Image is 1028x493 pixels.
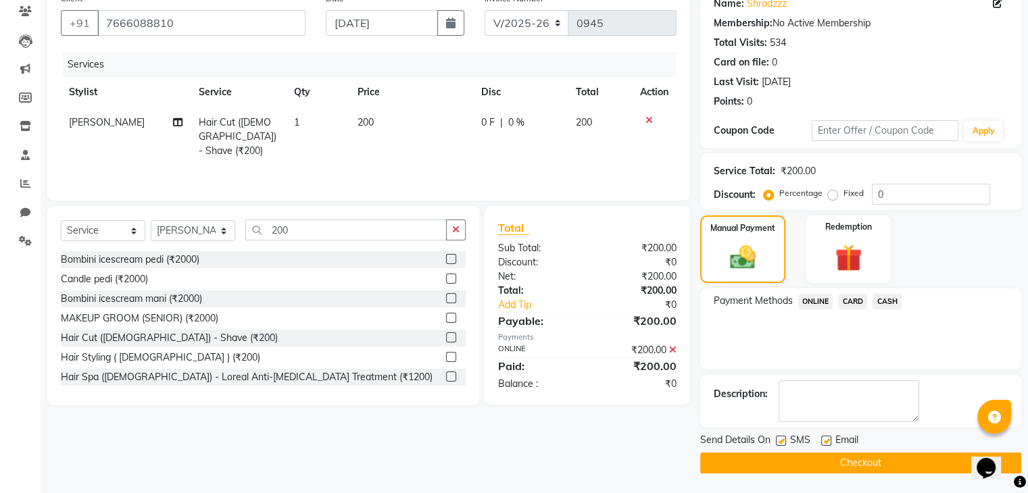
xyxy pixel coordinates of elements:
[500,115,503,130] span: |
[604,298,686,312] div: ₹0
[488,298,604,312] a: Add Tip
[61,351,260,365] div: Hair Styling ( [DEMOGRAPHIC_DATA] ) (₹200)
[294,116,299,128] span: 1
[568,77,632,107] th: Total
[714,387,768,401] div: Description:
[62,52,687,77] div: Services
[722,242,764,272] img: _cash.svg
[587,358,687,374] div: ₹200.00
[714,16,773,30] div: Membership:
[971,439,1014,479] iframe: chat widget
[714,124,812,138] div: Coupon Code
[825,221,872,233] label: Redemption
[61,10,99,36] button: +91
[97,10,305,36] input: Search by Name/Mobile/Email/Code
[61,292,202,306] div: Bombini icescream mani (₹2000)
[481,115,495,130] span: 0 F
[714,95,744,109] div: Points:
[710,222,775,234] label: Manual Payment
[762,75,791,89] div: [DATE]
[488,241,587,255] div: Sub Total:
[772,55,777,70] div: 0
[700,452,1021,473] button: Checkout
[488,358,587,374] div: Paid:
[199,116,276,157] span: Hair Cut ([DEMOGRAPHIC_DATA]) - Shave (₹200)
[838,294,867,309] span: CARD
[349,77,473,107] th: Price
[587,313,687,329] div: ₹200.00
[790,433,810,450] span: SMS
[714,16,1008,30] div: No Active Membership
[245,219,447,240] input: Search or Scan
[508,115,524,130] span: 0 %
[488,313,587,329] div: Payable:
[488,343,587,357] div: ONLINE
[61,77,191,107] th: Stylist
[714,164,775,178] div: Service Total:
[473,77,568,107] th: Disc
[587,343,687,357] div: ₹200.00
[61,272,148,286] div: Candle pedi (₹2000)
[587,241,687,255] div: ₹200.00
[488,255,587,269] div: Discount:
[498,221,529,235] span: Total
[770,36,786,50] div: 534
[747,95,752,109] div: 0
[781,164,816,178] div: ₹200.00
[61,331,278,345] div: Hair Cut ([DEMOGRAPHIC_DATA]) - Shave (₹200)
[714,55,769,70] div: Card on file:
[587,269,687,284] div: ₹200.00
[69,116,145,128] span: [PERSON_NAME]
[873,294,902,309] span: CASH
[488,284,587,298] div: Total:
[632,77,677,107] th: Action
[835,433,858,450] span: Email
[61,370,433,384] div: Hair Spa ([DEMOGRAPHIC_DATA]) - Loreal Anti-[MEDICAL_DATA] Treatment (₹1200)
[964,121,1002,141] button: Apply
[358,116,374,128] span: 200
[587,377,687,391] div: ₹0
[61,311,218,326] div: MAKEUP GROOM (SENIOR) (₹2000)
[61,253,199,267] div: Bombini icescream pedi (₹2000)
[779,187,823,199] label: Percentage
[587,255,687,269] div: ₹0
[812,120,959,141] input: Enter Offer / Coupon Code
[714,36,767,50] div: Total Visits:
[498,332,677,343] div: Payments
[798,294,833,309] span: ONLINE
[587,284,687,298] div: ₹200.00
[827,241,871,275] img: _gift.svg
[488,377,587,391] div: Balance :
[286,77,349,107] th: Qty
[714,294,793,308] span: Payment Methods
[714,188,756,202] div: Discount:
[843,187,864,199] label: Fixed
[191,77,286,107] th: Service
[700,433,770,450] span: Send Details On
[576,116,592,128] span: 200
[714,75,759,89] div: Last Visit:
[488,269,587,284] div: Net:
